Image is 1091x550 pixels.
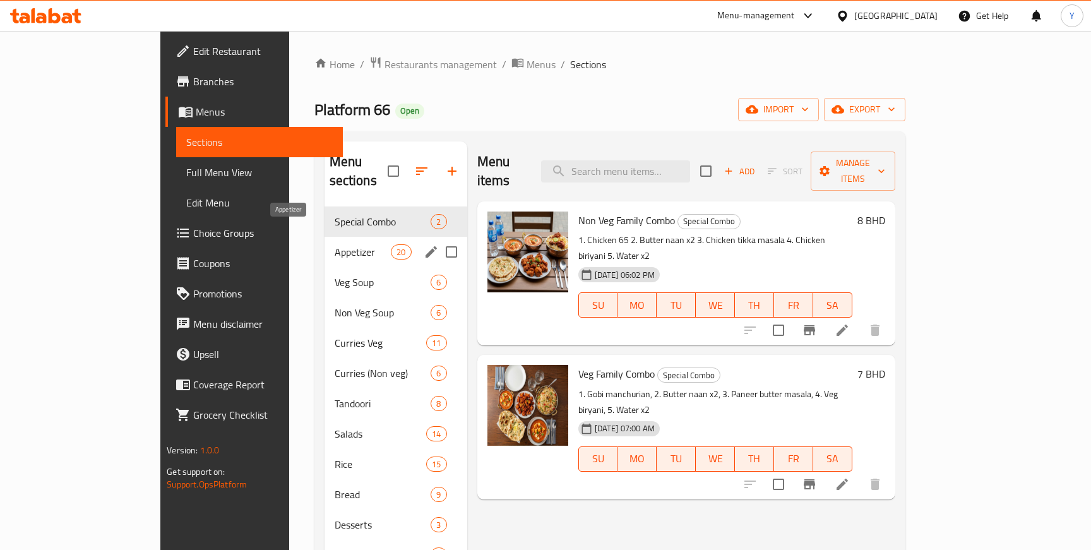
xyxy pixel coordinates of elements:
a: Edit Restaurant [165,36,343,66]
div: items [431,275,446,290]
div: Appetizer20edit [325,237,467,267]
span: Non Veg Family Combo [578,211,675,230]
div: Open [395,104,424,119]
span: Choice Groups [193,225,333,241]
span: SA [818,450,847,468]
div: items [431,214,446,229]
span: 6 [431,368,446,380]
div: Tandoori8 [325,388,467,419]
button: SU [578,292,618,318]
button: FR [774,292,813,318]
span: Select to update [765,317,792,344]
span: import [748,102,809,117]
button: FR [774,446,813,472]
span: Veg Family Combo [578,364,655,383]
div: items [391,244,411,260]
span: Full Menu View [186,165,333,180]
span: Coupons [193,256,333,271]
div: items [431,487,446,502]
span: Promotions [193,286,333,301]
button: MO [617,292,657,318]
a: Support.OpsPlatform [167,476,247,493]
span: WE [701,450,730,468]
span: Curries (Non veg) [335,366,431,381]
span: SU [584,296,613,314]
span: SU [584,450,613,468]
span: Non Veg Soup [335,305,431,320]
a: Coupons [165,248,343,278]
button: SA [813,292,852,318]
span: 3 [431,519,446,531]
div: Veg Soup6 [325,267,467,297]
span: Bread [335,487,431,502]
a: Coverage Report [165,369,343,400]
span: Manage items [821,155,885,187]
input: search [541,160,690,182]
div: Curries (Non veg)6 [325,358,467,388]
div: Tandoori [335,396,431,411]
div: Special Combo [335,214,431,229]
span: TH [740,450,769,468]
span: Sections [570,57,606,72]
button: WE [696,292,735,318]
span: Coverage Report [193,377,333,392]
a: Grocery Checklist [165,400,343,430]
span: 15 [427,458,446,470]
button: TH [735,292,774,318]
p: 1. Gobi manchurian, 2. Butter naan x2, 3. ⁠Paneer butter masala, 4. Veg biryani, 5. ⁠Water x2 [578,386,852,418]
button: Add section [437,156,467,186]
div: Rice15 [325,449,467,479]
span: TU [662,296,691,314]
nav: breadcrumb [314,56,905,73]
a: Menu disclaimer [165,309,343,339]
span: Platform 66 [314,95,390,124]
a: Edit Menu [176,188,343,218]
div: Curries Veg11 [325,328,467,358]
button: SU [578,446,618,472]
span: Select section first [760,162,811,181]
span: Edit Menu [186,195,333,210]
span: Veg Soup [335,275,431,290]
div: Salads14 [325,419,467,449]
li: / [360,57,364,72]
span: TU [662,450,691,468]
span: [DATE] 07:00 AM [590,422,660,434]
span: 9 [431,489,446,501]
span: Grocery Checklist [193,407,333,422]
a: Choice Groups [165,218,343,248]
span: Desserts [335,517,431,532]
a: Menus [165,97,343,127]
div: Non Veg Soup6 [325,297,467,328]
a: Menus [511,56,556,73]
div: Bread9 [325,479,467,510]
span: Special Combo [678,214,740,229]
span: MO [623,296,652,314]
span: Menus [196,104,333,119]
div: items [426,335,446,350]
button: Add [719,162,760,181]
span: Branches [193,74,333,89]
img: Veg Family Combo [487,365,568,446]
span: Menus [527,57,556,72]
div: items [426,426,446,441]
span: Upsell [193,347,333,362]
a: Edit menu item [835,323,850,338]
button: Branch-specific-item [794,315,825,345]
button: delete [860,469,890,499]
button: TU [657,446,696,472]
span: Appetizer [335,244,391,260]
div: items [431,366,446,381]
a: Edit menu item [835,477,850,492]
button: import [738,98,819,121]
span: Special Combo [658,368,720,383]
span: Select section [693,158,719,184]
span: Get support on: [167,463,225,480]
button: MO [617,446,657,472]
span: Version: [167,442,198,458]
div: Desserts3 [325,510,467,540]
span: 11 [427,337,446,349]
button: SA [813,446,852,472]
